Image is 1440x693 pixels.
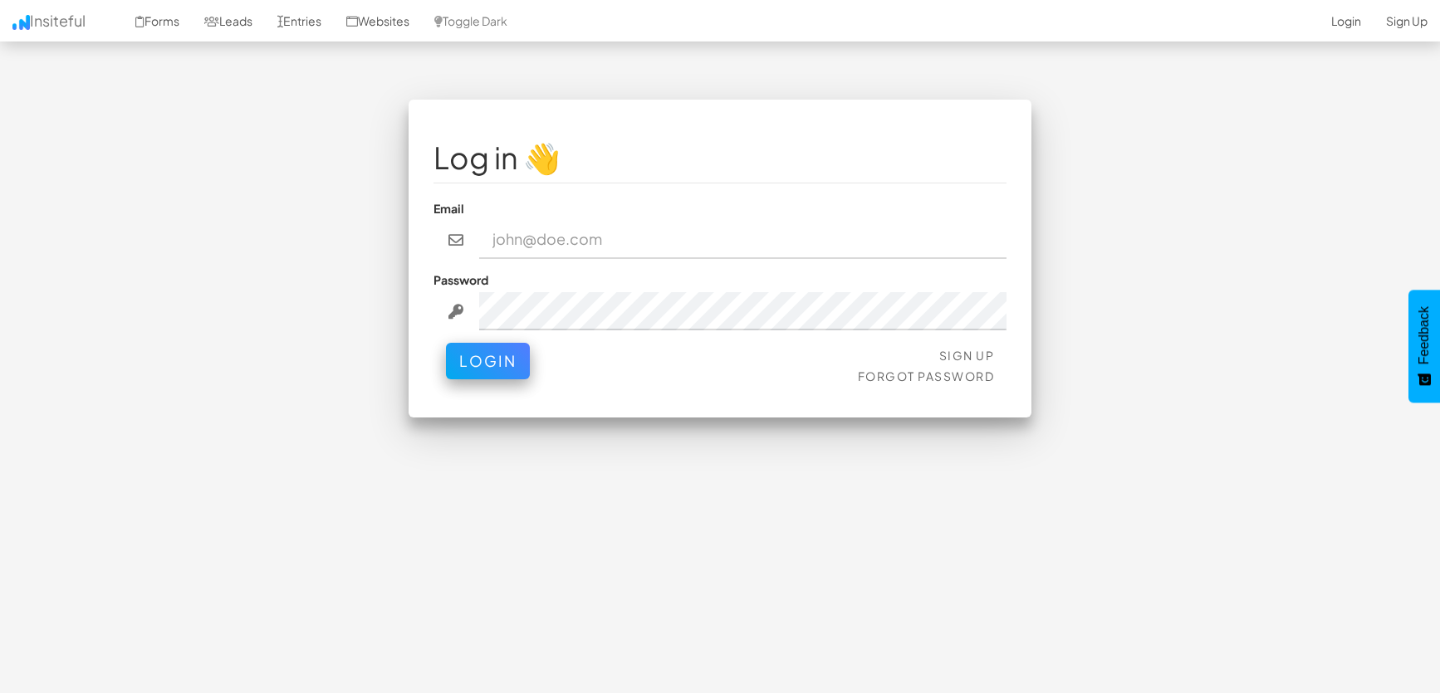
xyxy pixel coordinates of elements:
label: Password [433,271,488,288]
img: icon.png [12,15,30,30]
h1: Log in 👋 [433,141,1007,174]
button: Login [446,343,530,379]
label: Email [433,200,464,217]
a: Sign Up [939,348,995,363]
input: john@doe.com [479,221,1007,259]
button: Feedback - Show survey [1408,290,1440,403]
a: Forgot Password [858,368,995,383]
span: Feedback [1417,306,1432,364]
